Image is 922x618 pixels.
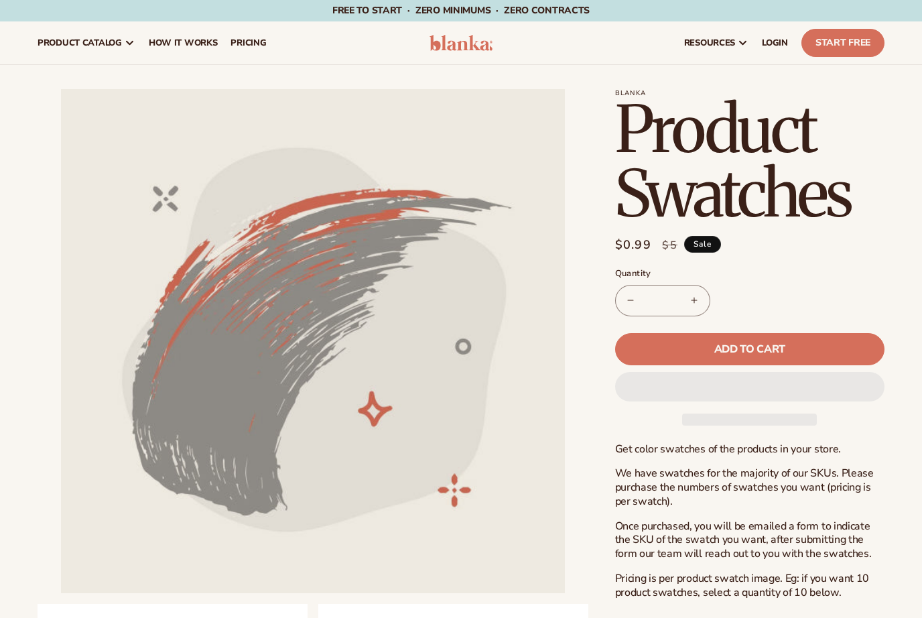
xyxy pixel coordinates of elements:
span: How It Works [149,38,218,48]
a: resources [677,21,755,64]
h1: Product Swatches [615,97,884,226]
a: How It Works [142,21,224,64]
img: logo [430,35,492,51]
span: resources [684,38,735,48]
s: $5 [662,237,677,253]
span: product catalog [38,38,122,48]
span: Free to start · ZERO minimums · ZERO contracts [332,4,590,17]
p: Once purchased, you will be emailed a form to indicate the SKU of the swatch you want, after subm... [615,519,884,561]
span: pricing [230,38,266,48]
span: $0.99 [615,236,652,254]
a: LOGIN [755,21,795,64]
a: product catalog [31,21,142,64]
a: pricing [224,21,273,64]
label: Quantity [615,267,884,281]
p: We have swatches for the majority of our SKUs. Please purchase the numbers of swatches you want (... [615,467,884,508]
span: Sale [684,236,721,253]
p: Pricing is per product swatch image. Eg: if you want 10 product swatches, select a quantity of 10... [615,572,884,600]
button: Add to cart [615,333,884,365]
p: Get color swatches of the products in your store. [615,442,884,456]
span: LOGIN [762,38,788,48]
a: Start Free [801,29,884,57]
span: Add to cart [714,344,785,355]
